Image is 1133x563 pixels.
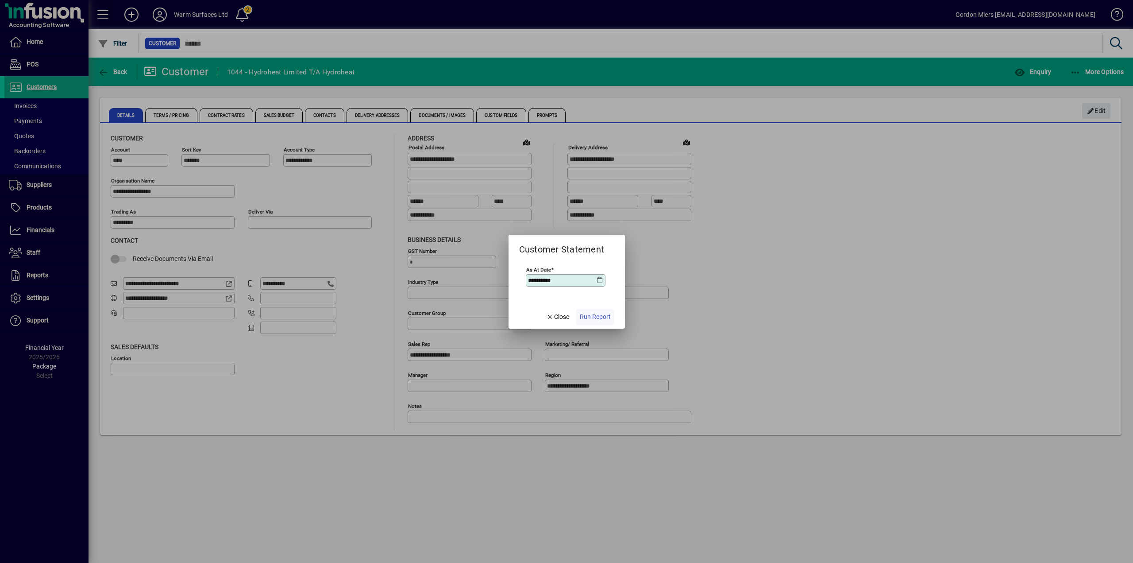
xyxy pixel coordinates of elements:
[580,312,611,322] span: Run Report
[543,309,573,325] button: Close
[526,266,551,272] mat-label: As at Date
[576,309,614,325] button: Run Report
[509,235,615,256] h2: Customer Statement
[546,312,569,322] span: Close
